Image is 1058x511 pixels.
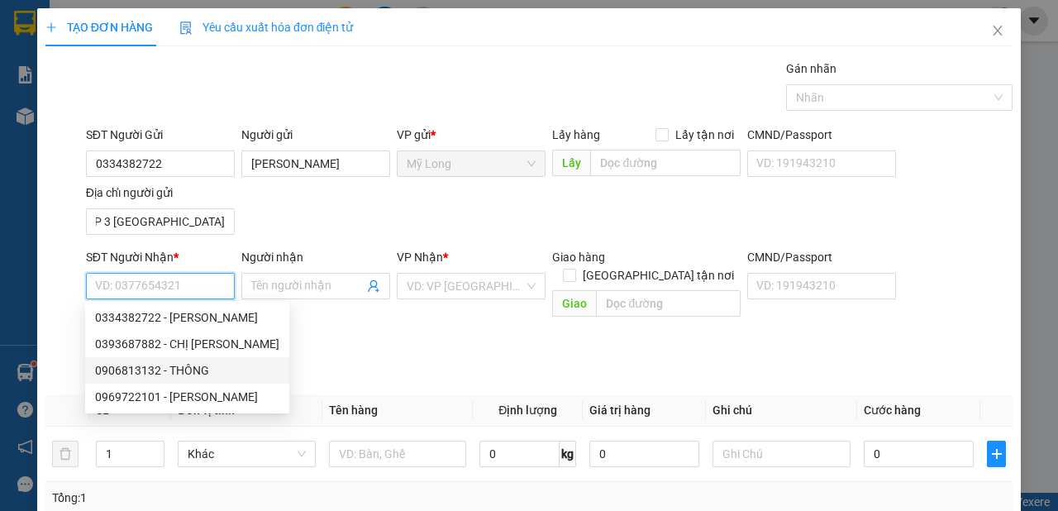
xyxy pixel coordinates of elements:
[14,16,40,33] span: Gửi:
[329,404,378,417] span: Tên hàng
[589,404,651,417] span: Giá trị hàng
[596,290,740,317] input: Dọc đường
[576,266,741,284] span: [GEOGRAPHIC_DATA] tận nơi
[712,441,851,467] input: Ghi Chú
[669,126,741,144] span: Lấy tận nơi
[179,21,193,35] img: icon
[95,335,279,353] div: 0393687882 - CHỊ [PERSON_NAME]
[95,361,279,380] div: 0906813132 - THÔNG
[85,304,289,331] div: 0334382722 - NGUYỄN VĂN VŨ KHOA
[552,128,600,141] span: Lấy hàng
[397,126,546,144] div: VP gửi
[552,290,596,317] span: Giao
[86,184,235,202] div: Địa chỉ người gửi
[241,248,390,266] div: Người nhận
[241,126,390,144] div: Người gửi
[987,441,1006,467] button: plus
[367,279,380,293] span: user-add
[45,21,153,34] span: TẠO ĐƠN HÀNG
[706,394,857,427] th: Ghi chú
[52,441,79,467] button: delete
[85,384,289,410] div: 0969722101 - NGUYỄN THỊ NGỌC HÂN
[975,8,1021,55] button: Close
[193,14,361,51] div: [GEOGRAPHIC_DATA]
[498,404,557,417] span: Định lượng
[85,357,289,384] div: 0906813132 - THÔNG
[590,150,740,176] input: Dọc đường
[193,51,361,71] div: [PERSON_NAME]
[52,489,410,507] div: Tổng: 1
[991,24,1004,37] span: close
[329,441,467,467] input: VD: Bàn, Ghế
[407,151,536,176] span: Mỹ Long
[14,14,182,34] div: Mỹ Long
[397,251,443,264] span: VP Nhận
[747,248,896,266] div: CMND/Passport
[193,71,361,94] div: 0898471651
[85,331,289,357] div: 0393687882 - CHỊ TRÚC
[560,441,576,467] span: kg
[86,208,235,235] input: Địa chỉ của người gửi
[786,62,836,75] label: Gán nhãn
[188,442,306,466] span: Khác
[589,441,699,467] input: 0
[45,21,57,33] span: plus
[193,14,233,31] span: Nhận:
[552,150,590,176] span: Lấy
[95,388,279,406] div: 0969722101 - [PERSON_NAME]
[552,251,605,264] span: Giao hàng
[864,404,921,417] span: Cước hàng
[14,34,182,54] div: [PERSON_NAME]
[95,308,279,327] div: 0334382722 - [PERSON_NAME]
[14,77,182,117] div: ẤP BÌNH [GEOGRAPHIC_DATA]
[179,21,354,34] span: Yêu cầu xuất hóa đơn điện tử
[747,126,896,144] div: CMND/Passport
[988,447,1005,461] span: plus
[86,248,235,266] div: SĐT Người Nhận
[86,126,235,144] div: SĐT Người Gửi
[14,54,182,77] div: 0898471651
